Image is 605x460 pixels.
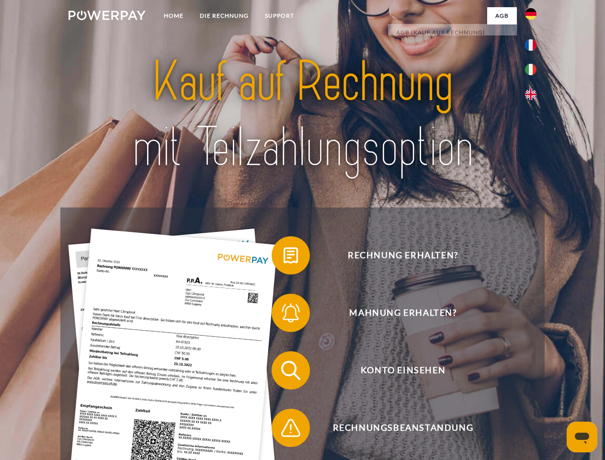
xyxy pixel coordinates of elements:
[192,7,257,24] a: DIE RECHNUNG
[487,7,517,24] a: agb
[285,294,520,332] span: Mahnung erhalten?
[68,11,146,20] img: logo-powerpay-white.svg
[388,24,517,41] a: AGB (Kauf auf Rechnung)
[525,8,537,20] img: de
[285,409,520,447] span: Rechnungsbeanstandung
[279,416,303,440] img: qb_warning.svg
[279,301,303,325] img: qb_bell.svg
[91,46,514,184] img: title-powerpay_de.svg
[272,294,521,332] button: Mahnung erhalten?
[257,7,302,24] a: SUPPORT
[272,351,521,390] button: Konto einsehen
[279,243,303,267] img: qb_bill.svg
[567,422,597,452] iframe: Schaltfläche zum Öffnen des Messaging-Fensters
[272,409,521,447] button: Rechnungsbeanstandung
[285,236,520,275] span: Rechnung erhalten?
[272,236,521,275] button: Rechnung erhalten?
[525,39,537,51] img: fr
[279,358,303,382] img: qb_search.svg
[156,7,192,24] a: Home
[285,351,520,390] span: Konto einsehen
[525,89,537,100] img: en
[525,64,537,75] img: it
